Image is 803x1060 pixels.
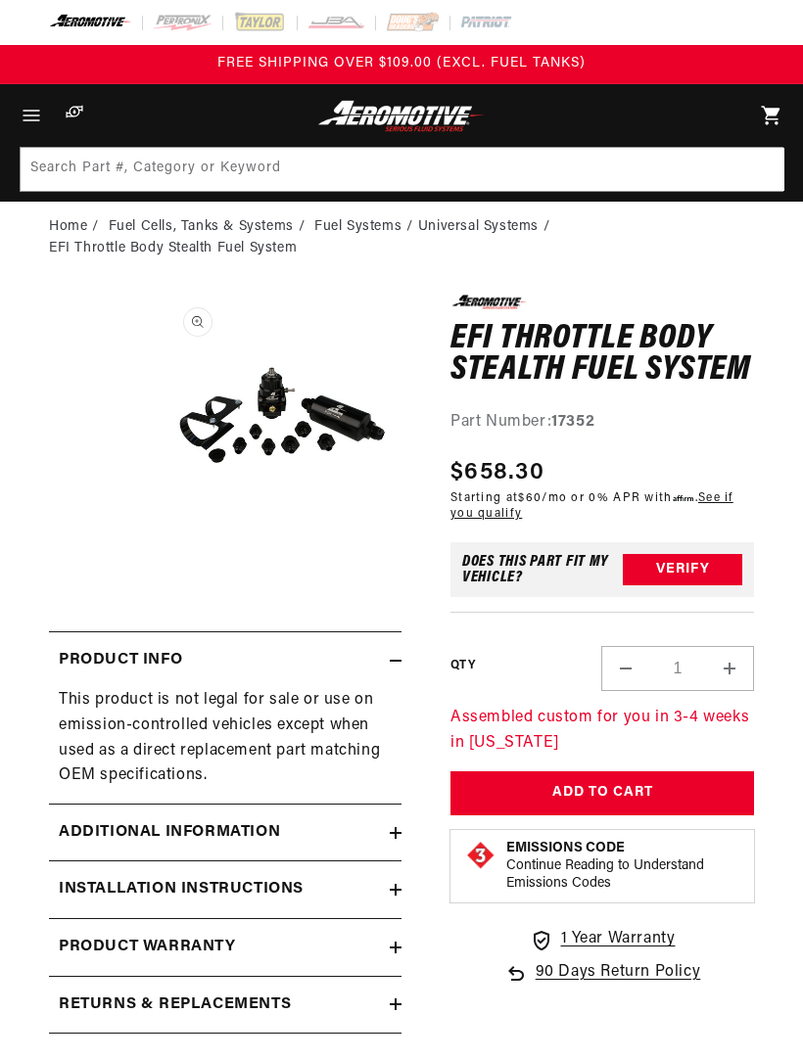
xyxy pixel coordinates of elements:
button: Verify [623,554,742,585]
p: Starting at /mo or 0% APR with . [450,490,754,524]
a: Fuel Systems [314,216,401,238]
a: 1 Year Warranty [530,927,676,952]
span: Affirm [673,492,695,502]
div: This product is not legal for sale or use on emission-controlled vehicles except when used as a d... [49,688,401,788]
a: 90 Days Return Policy [504,960,701,986]
h2: Returns & replacements [59,992,291,1018]
strong: 17352 [551,414,594,430]
summary: Menu [10,84,53,147]
summary: Product Info [49,632,401,689]
h2: Product warranty [59,935,236,960]
h2: Additional information [59,820,280,846]
nav: breadcrumbs [49,216,754,260]
span: 90 Days Return Policy [536,960,701,986]
p: Continue Reading to Understand Emissions Codes [506,857,739,893]
button: Emissions CodeContinue Reading to Understand Emissions Codes [506,840,739,893]
li: Fuel Cells, Tanks & Systems [109,216,310,238]
summary: Returns & replacements [49,977,401,1034]
button: Search Part #, Category or Keyword [739,148,782,191]
span: 1 Year Warranty [561,927,676,952]
summary: Installation Instructions [49,861,401,918]
h1: EFI Throttle Body Stealth Fuel System [450,324,754,386]
p: Assembled custom for you in 3-4 weeks in [US_STATE] [450,706,754,756]
input: Search Part #, Category or Keyword [21,148,784,191]
span: FREE SHIPPING OVER $109.00 (EXCL. FUEL TANKS) [217,56,586,70]
media-gallery: Gallery Viewer [49,295,401,592]
div: Part Number: [450,410,754,436]
span: $658.30 [450,455,544,490]
button: Add to Cart [450,771,754,815]
h2: Product Info [59,648,182,673]
img: Aeromotive [314,100,488,132]
strong: Emissions Code [506,841,625,855]
label: QTY [450,658,475,674]
a: Home [49,216,87,238]
img: Emissions code [465,840,496,871]
summary: Additional information [49,805,401,861]
div: Does This part fit My vehicle? [462,554,623,585]
li: EFI Throttle Body Stealth Fuel System [49,238,297,259]
li: Universal Systems [418,216,555,238]
h2: Installation Instructions [59,877,304,902]
span: $60 [518,492,542,504]
summary: Product warranty [49,919,401,976]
